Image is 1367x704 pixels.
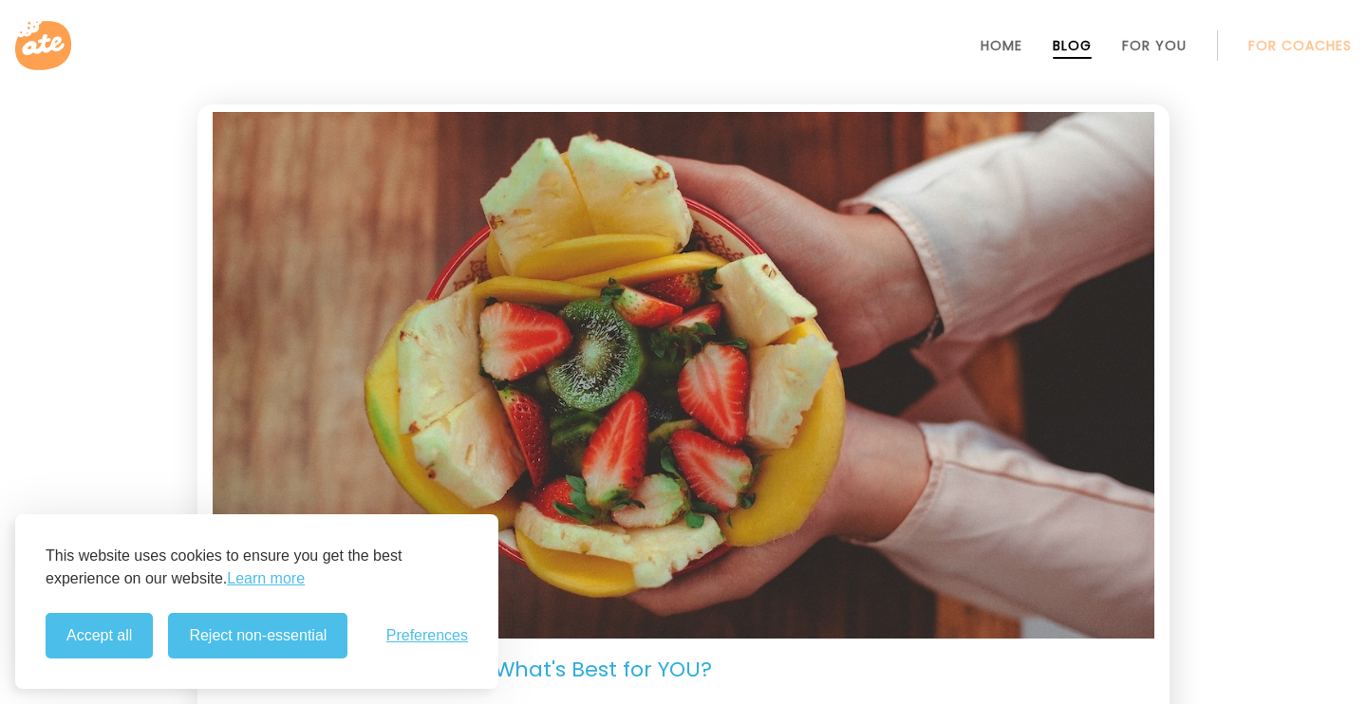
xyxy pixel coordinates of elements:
a: Blog [1053,38,1092,53]
a: Home [981,38,1022,53]
button: Reject non-essential [168,613,347,658]
button: Accept all cookies [46,613,153,658]
span: Preferences [386,627,468,644]
a: For You [1122,38,1187,53]
p: This website uses cookies to ensure you get the best experience on our website. [46,545,468,590]
button: Toggle preferences [386,627,468,644]
a: Learn more [227,567,305,590]
img: Intuitive Eating. Image: Unsplash-giancarlo-duarte [213,112,1154,639]
a: For Coaches [1248,38,1352,53]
